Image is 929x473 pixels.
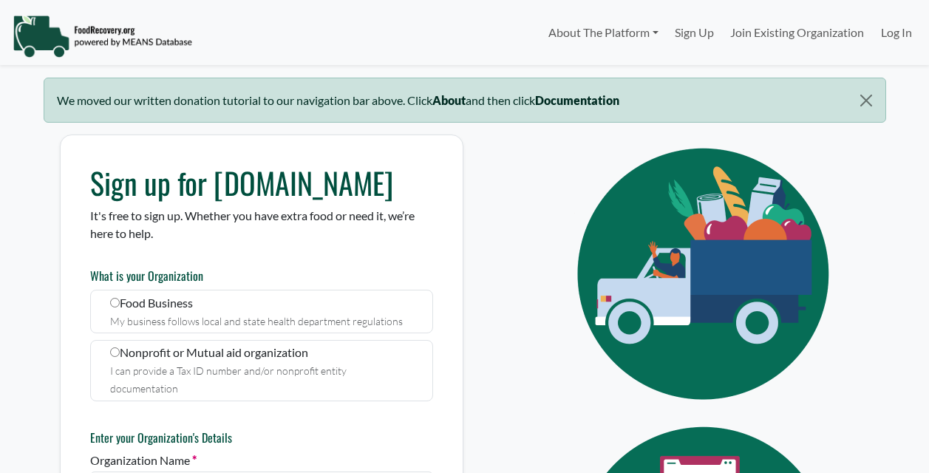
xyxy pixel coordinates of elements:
[90,269,433,283] h6: What is your Organization
[110,364,347,395] small: I can provide a Tax ID number and/or nonprofit entity documentation
[110,298,120,307] input: Food Business My business follows local and state health department regulations
[90,431,433,445] h6: Enter your Organization's Details
[667,18,722,47] a: Sign Up
[540,18,666,47] a: About The Platform
[110,347,120,357] input: Nonprofit or Mutual aid organization I can provide a Tax ID number and/or nonprofit entity docume...
[847,78,885,123] button: Close
[722,18,872,47] a: Join Existing Organization
[90,207,433,242] p: It's free to sign up. Whether you have extra food or need it, we’re here to help.
[13,14,192,58] img: NavigationLogo_FoodRecovery-91c16205cd0af1ed486a0f1a7774a6544ea792ac00100771e7dd3ec7c0e58e41.png
[90,340,433,401] label: Nonprofit or Mutual aid organization
[110,315,403,327] small: My business follows local and state health department regulations
[432,93,466,107] b: About
[90,452,197,469] label: Organization Name
[535,93,619,107] b: Documentation
[90,165,433,200] h1: Sign up for [DOMAIN_NAME]
[44,78,886,123] div: We moved our written donation tutorial to our navigation bar above. Click and then click
[873,18,920,47] a: Log In
[544,135,869,413] img: Eye Icon
[90,290,433,333] label: Food Business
